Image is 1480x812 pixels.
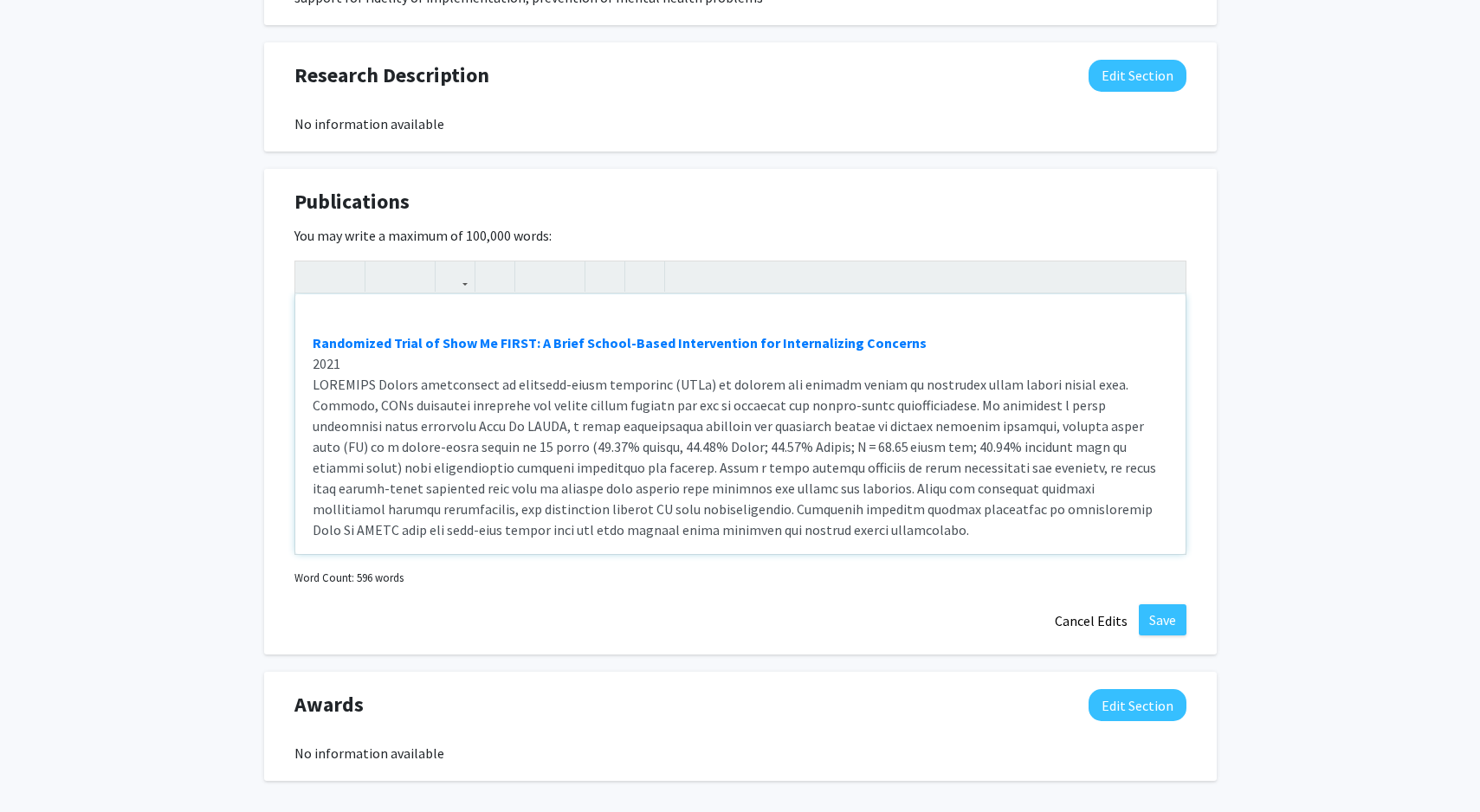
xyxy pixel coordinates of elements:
div: No information available [294,113,1186,134]
iframe: Chat [13,734,74,799]
button: Insert horizontal rule [630,261,660,292]
button: Superscript [370,261,400,292]
label: You may write a maximum of 100,000 words: [294,225,552,246]
small: Word Count: 596 words [294,570,404,586]
button: Edit Awards [1089,689,1186,721]
a: Randomized Trial of Show Me FIRST: A Brief School-Based Intervention for Internalizing Concerns [313,334,927,351]
span: Publications [294,186,410,217]
span: Research Description [294,60,489,91]
button: Subscript [400,261,430,292]
div: Note to users with screen readers: Please deactivate our accessibility plugin for this page as it... [295,294,1186,554]
button: Link [440,261,470,292]
button: Cancel Edits [1044,604,1139,637]
button: Emphasis (Ctrl + I) [330,261,360,292]
button: Edit Research Description [1089,60,1186,92]
span: Awards [294,689,364,720]
button: Insert Image [480,261,510,292]
button: Strong (Ctrl + B) [300,261,330,292]
button: Ordered list [550,261,580,292]
button: Fullscreen [1151,261,1181,292]
div: No information available [294,743,1186,764]
button: Save [1139,604,1186,635]
button: Unordered list [520,261,550,292]
button: Remove format [590,261,620,292]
